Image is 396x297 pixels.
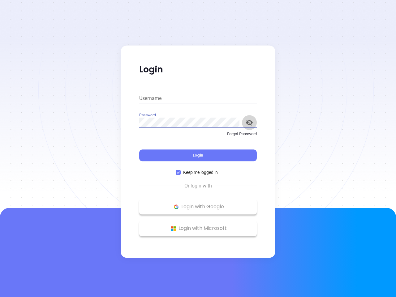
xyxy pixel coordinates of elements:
button: Microsoft Logo Login with Microsoft [139,221,257,236]
span: Login [193,153,203,158]
img: Microsoft Logo [170,225,177,232]
p: Forgot Password [139,131,257,137]
span: Or login with [181,182,215,190]
img: Google Logo [172,203,180,211]
span: Keep me logged in [181,169,220,176]
p: Login [139,64,257,75]
button: Google Logo Login with Google [139,199,257,214]
button: Login [139,149,257,161]
p: Login with Microsoft [142,224,254,233]
button: toggle password visibility [242,115,257,130]
label: Password [139,113,156,117]
p: Login with Google [142,202,254,211]
a: Forgot Password [139,131,257,142]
